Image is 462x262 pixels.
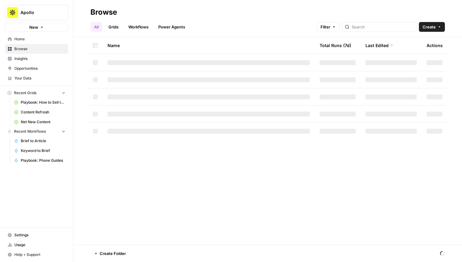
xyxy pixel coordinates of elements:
span: New [29,24,38,30]
a: Your Data [5,73,68,83]
div: Actions [427,37,443,54]
span: Net New Content [21,119,65,125]
span: Brief to Article [21,138,65,144]
div: Name [108,37,310,54]
button: Filter [317,22,340,32]
a: Usage [5,240,68,250]
a: Brief to Article [11,136,68,146]
span: Browse [14,46,65,52]
span: Home [14,36,65,42]
a: Workflows [125,22,152,32]
a: All [90,22,102,32]
div: Total Runs (7d) [320,37,351,54]
span: Apollo [20,9,57,16]
input: Search [352,24,414,30]
button: New [5,23,68,32]
a: Opportunities [5,64,68,73]
span: Recent Grids [14,90,36,96]
span: Keyword to Brief [21,148,65,153]
div: Browse [90,7,117,17]
a: Keyword to Brief [11,146,68,156]
span: Playbook: How to Sell to "X" Leads Grid [21,100,65,105]
button: Recent Workflows [5,127,68,136]
span: Content Refresh [21,109,65,115]
a: Playbook: Phone Guides [11,156,68,165]
a: Grids [105,22,122,32]
span: Create Folder [100,250,126,256]
button: Help + Support [5,250,68,260]
a: Settings [5,230,68,240]
span: Help + Support [14,252,65,257]
button: Create [419,22,445,32]
a: Insights [5,54,68,64]
span: Recent Workflows [14,129,46,134]
span: Insights [14,56,65,61]
a: Power Agents [155,22,189,32]
span: Settings [14,232,65,238]
button: Workspace: Apollo [5,5,68,20]
span: Opportunities [14,66,65,71]
button: Create Folder [90,249,130,258]
a: Browse [5,44,68,54]
span: Filter [321,24,330,30]
a: Playbook: How to Sell to "X" Leads Grid [11,98,68,107]
span: Usage [14,242,65,248]
div: Last Edited [365,37,394,54]
span: Your Data [14,76,65,81]
button: Recent Grids [5,88,68,98]
a: Net New Content [11,117,68,127]
span: Playbook: Phone Guides [21,158,65,163]
img: Apollo Logo [7,7,18,18]
span: Create [423,24,436,30]
a: Content Refresh [11,107,68,117]
a: Home [5,34,68,44]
